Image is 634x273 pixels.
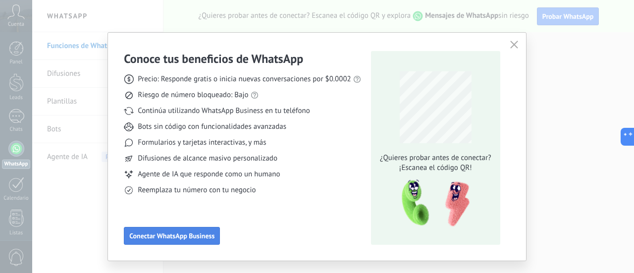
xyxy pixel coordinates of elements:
button: Conectar WhatsApp Business [124,227,220,245]
span: Agente de IA que responde como un humano [138,169,280,179]
span: ¿Quieres probar antes de conectar? [377,153,494,163]
span: Riesgo de número bloqueado: Bajo [138,90,248,100]
span: Conectar WhatsApp Business [129,232,214,239]
img: qr-pic-1x.png [393,177,472,230]
span: Difusiones de alcance masivo personalizado [138,154,277,164]
span: Formularios y tarjetas interactivas, y más [138,138,266,148]
span: ¡Escanea el código QR! [377,163,494,173]
span: Bots sin código con funcionalidades avanzadas [138,122,286,132]
span: Precio: Responde gratis o inicia nuevas conversaciones por $0.0002 [138,74,351,84]
span: Continúa utilizando WhatsApp Business en tu teléfono [138,106,310,116]
span: Reemplaza tu número con tu negocio [138,185,256,195]
h3: Conoce tus beneficios de WhatsApp [124,51,303,66]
